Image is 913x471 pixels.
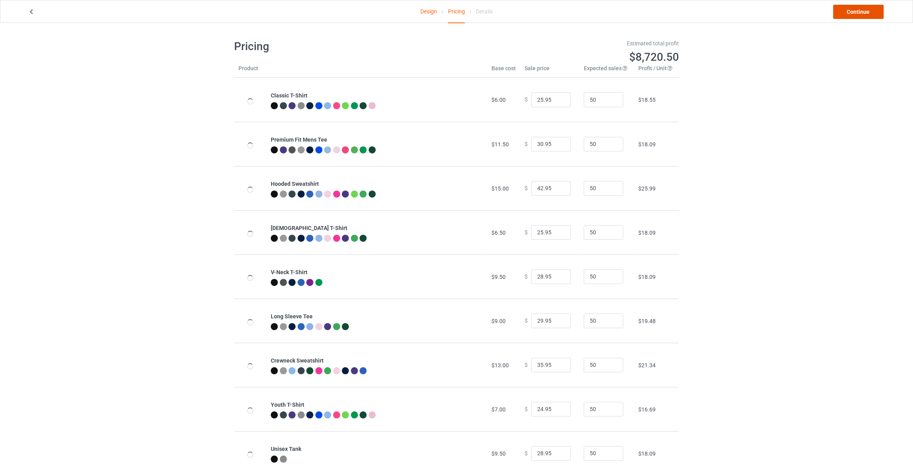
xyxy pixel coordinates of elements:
[298,411,305,419] img: heather_texture.png
[271,136,327,143] b: Premium Fit Mens Tee
[234,39,451,54] h1: Pricing
[638,185,656,192] span: $25.99
[525,362,528,368] span: $
[638,362,656,368] span: $21.34
[579,64,634,78] th: Expected sales
[525,141,528,147] span: $
[487,64,520,78] th: Base cost
[520,64,579,78] th: Sale price
[271,225,347,231] b: [DEMOGRAPHIC_DATA] T-Shirt
[298,146,305,153] img: heather_texture.png
[491,450,506,457] span: $9.50
[491,97,506,103] span: $6.00
[525,229,528,235] span: $
[833,5,884,19] a: Continue
[491,362,509,368] span: $13.00
[629,50,679,64] span: $8,720.50
[638,274,656,280] span: $18.09
[448,0,465,23] div: Pricing
[271,313,313,320] b: Long Sleeve Tee
[462,39,679,47] div: Estimated total profit
[271,181,319,187] b: Hooded Sweatshirt
[525,318,528,324] span: $
[525,450,528,456] span: $
[491,230,506,236] span: $6.50
[271,92,307,99] b: Classic T-Shirt
[634,64,679,78] th: Profit / Unit
[638,450,656,457] span: $18.09
[638,97,656,103] span: $18.55
[491,185,509,192] span: $15.00
[638,318,656,324] span: $19.48
[491,318,506,324] span: $9.00
[491,406,506,413] span: $7.00
[271,446,301,452] b: Unisex Tank
[234,64,266,78] th: Product
[271,269,307,275] b: V-Neck T-Shirt
[491,274,506,280] span: $9.50
[525,185,528,191] span: $
[525,406,528,412] span: $
[638,141,656,148] span: $18.09
[491,141,509,148] span: $11.50
[271,402,304,408] b: Youth T-Shirt
[525,273,528,280] span: $
[271,357,324,364] b: Crewneck Sweatshirt
[420,0,437,22] a: Design
[638,406,656,413] span: $16.69
[280,456,287,463] img: heather_texture.png
[298,102,305,109] img: heather_texture.png
[638,230,656,236] span: $18.09
[525,97,528,103] span: $
[476,0,493,22] div: Details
